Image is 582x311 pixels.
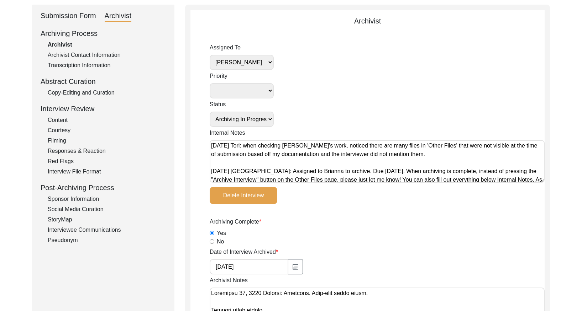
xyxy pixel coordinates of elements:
[210,43,274,52] label: Assigned To
[48,205,166,214] div: Social Media Curation
[41,103,166,114] div: Interview Review
[210,259,288,274] input: MM/DD/YYYY
[210,218,261,226] label: Archiving Complete
[48,167,166,176] div: Interview File Format
[48,195,166,203] div: Sponsor Information
[210,187,277,204] button: Delete Interview
[48,236,166,245] div: Pseudonym
[48,116,166,124] div: Content
[48,147,166,155] div: Responses & Reaction
[210,276,248,285] label: Archivist Notes
[48,51,166,59] div: Archivist Contact Information
[210,100,274,109] label: Status
[41,10,96,22] div: Submission Form
[41,76,166,87] div: Abstract Curation
[190,16,545,26] div: Archivist
[105,10,132,22] div: Archivist
[41,28,166,39] div: Archiving Process
[48,157,166,166] div: Red Flags
[48,215,166,224] div: StoryMap
[48,226,166,234] div: Interviewee Communications
[217,229,226,237] label: Yes
[48,126,166,135] div: Courtesy
[48,136,166,145] div: Filming
[48,89,166,97] div: Copy-Editing and Curation
[217,237,224,246] label: No
[210,72,274,80] label: Priority
[41,182,166,193] div: Post-Archiving Process
[210,248,278,256] label: Date of Interview Archived
[48,61,166,70] div: Transcription Information
[48,41,166,49] div: Archivist
[210,129,245,137] label: Internal Notes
